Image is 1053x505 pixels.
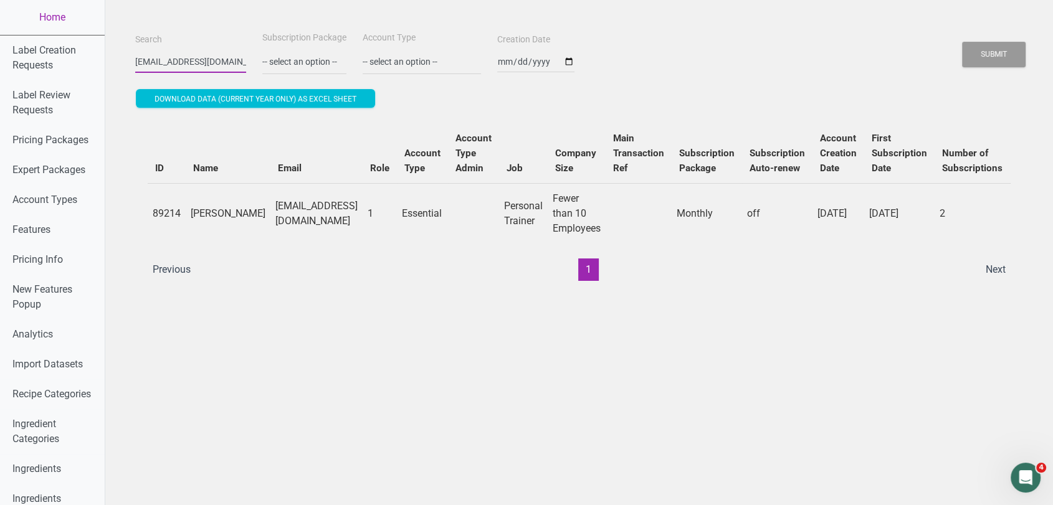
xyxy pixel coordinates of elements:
[578,258,599,281] button: 1
[679,148,735,174] b: Subscription Package
[750,148,805,174] b: Subscription Auto-renew
[499,183,548,243] td: Personal Trainer
[186,183,270,243] td: [PERSON_NAME]
[497,34,550,46] label: Creation Date
[193,163,218,174] b: Name
[1011,463,1041,493] iframe: Intercom live chat
[872,133,927,174] b: First Subscription Date
[1036,463,1046,473] span: 4
[135,111,1023,293] div: Users
[548,183,606,243] td: Fewer than 10 Employees
[262,32,346,44] label: Subscription Package
[363,32,416,44] label: Account Type
[136,89,375,108] button: Download data (current year only) as excel sheet
[812,183,864,243] td: [DATE]
[742,183,812,243] td: off
[820,133,857,174] b: Account Creation Date
[278,163,302,174] b: Email
[397,183,448,243] td: Essential
[864,183,935,243] td: [DATE]
[370,163,389,174] b: Role
[672,183,742,243] td: Monthly
[507,163,523,174] b: Job
[404,148,441,174] b: Account Type
[135,34,162,46] label: Search
[148,258,1011,281] div: Page navigation example
[155,163,164,174] b: ID
[155,95,356,103] span: Download data (current year only) as excel sheet
[363,183,397,243] td: 1
[942,148,1003,174] b: Number of Subscriptions
[455,133,492,174] b: Account Type Admin
[962,42,1026,67] button: Submit
[148,183,186,243] td: 89214
[613,133,664,174] b: Main Transaction Ref
[270,183,363,243] td: [EMAIL_ADDRESS][DOMAIN_NAME]
[555,148,596,174] b: Company Size
[935,183,1010,243] td: 2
